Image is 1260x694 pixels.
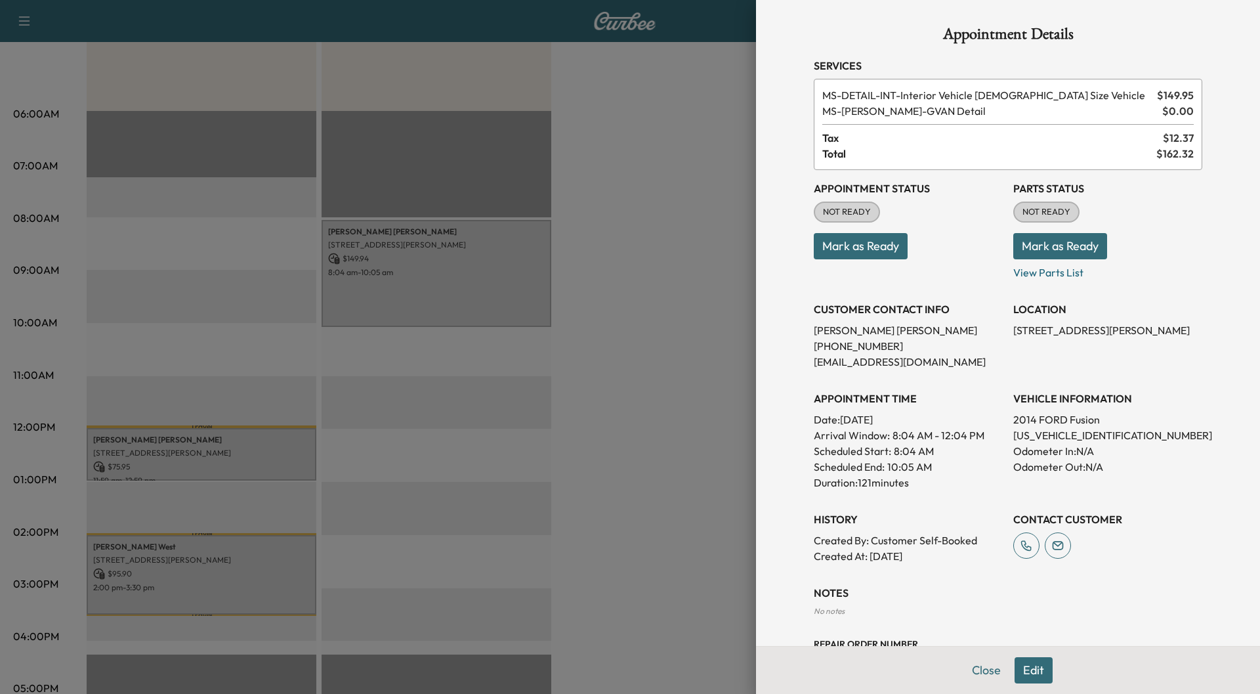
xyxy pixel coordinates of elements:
p: Created By : Customer Self-Booked [814,532,1003,548]
p: [PHONE_NUMBER] [814,338,1003,354]
span: Total [822,146,1156,162]
p: Odometer In: N/A [1013,443,1202,459]
h3: CUSTOMER CONTACT INFO [814,301,1003,317]
p: Scheduled End: [814,459,885,475]
p: Arrival Window: [814,427,1003,443]
p: Created At : [DATE] [814,548,1003,564]
span: NOT READY [815,206,879,219]
h3: NOTES [814,585,1202,601]
span: $ 149.95 [1157,87,1194,103]
span: NOT READY [1015,206,1078,219]
span: $ 0.00 [1162,103,1194,119]
span: Interior Vehicle Detail - Regular Size Vehicle [822,87,1152,103]
p: Date: [DATE] [814,412,1003,427]
h3: Repair Order number [814,638,1202,651]
p: Duration: 121 minutes [814,475,1003,490]
p: [STREET_ADDRESS][PERSON_NAME] [1013,322,1202,338]
p: [US_VEHICLE_IDENTIFICATION_NUMBER] [1013,427,1202,443]
span: $ 162.32 [1156,146,1194,162]
p: [PERSON_NAME] [PERSON_NAME] [814,322,1003,338]
p: [EMAIL_ADDRESS][DOMAIN_NAME] [814,354,1003,370]
span: GVAN Detail [822,103,1157,119]
p: 8:04 AM [894,443,934,459]
p: Odometer Out: N/A [1013,459,1202,475]
div: No notes [814,606,1202,617]
span: $ 12.37 [1163,130,1194,146]
h3: CONTACT CUSTOMER [1013,511,1202,527]
p: View Parts List [1013,259,1202,280]
span: 8:04 AM - 12:04 PM [892,427,984,443]
span: Tax [822,130,1163,146]
h3: Appointment Status [814,181,1003,196]
button: Mark as Ready [814,233,908,259]
p: 2014 FORD Fusion [1013,412,1202,427]
button: Edit [1015,657,1053,683]
h3: LOCATION [1013,301,1202,317]
button: Close [963,657,1009,683]
h3: Services [814,58,1202,74]
h3: Parts Status [1013,181,1202,196]
h3: APPOINTMENT TIME [814,391,1003,406]
button: Mark as Ready [1013,233,1107,259]
p: 10:05 AM [887,459,932,475]
h3: History [814,511,1003,527]
h1: Appointment Details [814,26,1202,47]
p: Scheduled Start: [814,443,891,459]
h3: VEHICLE INFORMATION [1013,391,1202,406]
